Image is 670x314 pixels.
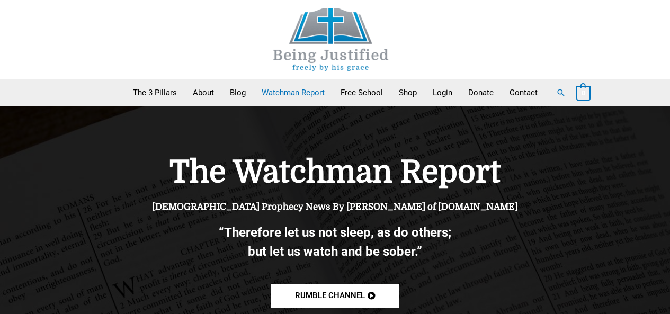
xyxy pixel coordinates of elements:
a: Contact [502,79,546,106]
a: Shop [391,79,425,106]
a: Search button [556,88,566,97]
h4: [DEMOGRAPHIC_DATA] Prophecy News By [PERSON_NAME] of [DOMAIN_NAME] [113,202,558,212]
nav: Primary Site Navigation [125,79,546,106]
a: Free School [333,79,391,106]
span: Rumble channel [295,292,365,300]
h1: The Watchman Report [113,154,558,191]
a: View Shopping Cart, empty [576,88,591,97]
b: “Therefore let us not sleep, as do others; [219,225,451,240]
a: Donate [460,79,502,106]
a: About [185,79,222,106]
a: Blog [222,79,254,106]
a: Watchman Report [254,79,333,106]
a: Login [425,79,460,106]
a: The 3 Pillars [125,79,185,106]
a: Rumble channel [271,284,399,308]
b: but let us watch and be sober.” [248,244,422,259]
span: 0 [582,89,585,97]
img: Being Justified [252,8,410,71]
